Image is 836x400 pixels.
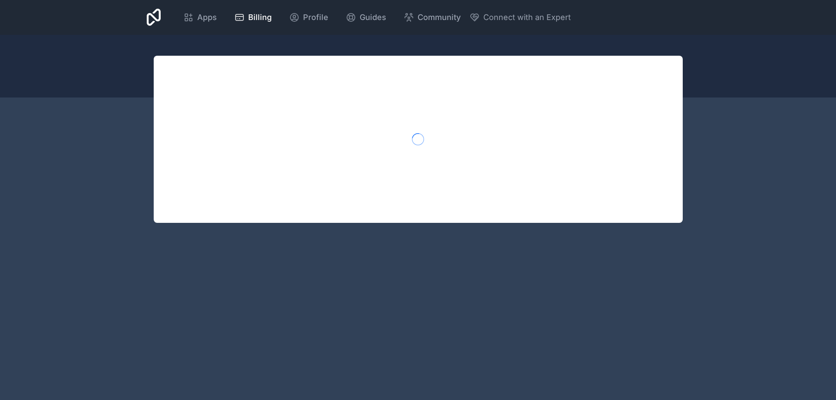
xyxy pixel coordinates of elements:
a: Guides [339,8,393,27]
span: Apps [197,11,217,24]
a: Billing [227,8,279,27]
a: Apps [176,8,224,27]
span: Community [418,11,461,24]
button: Connect with an Expert [469,11,571,24]
span: Billing [248,11,272,24]
span: Connect with an Expert [483,11,571,24]
span: Guides [360,11,386,24]
a: Profile [282,8,335,27]
span: Profile [303,11,328,24]
a: Community [397,8,468,27]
